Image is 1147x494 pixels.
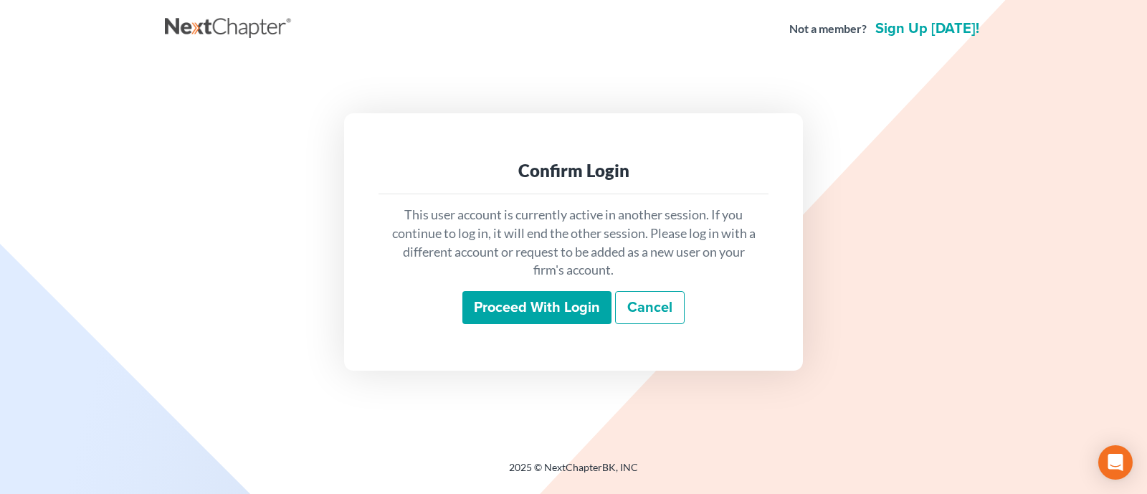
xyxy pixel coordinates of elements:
strong: Not a member? [789,21,867,37]
div: Open Intercom Messenger [1098,445,1133,480]
input: Proceed with login [462,291,611,324]
p: This user account is currently active in another session. If you continue to log in, it will end ... [390,206,757,280]
div: 2025 © NextChapterBK, INC [165,460,982,486]
a: Cancel [615,291,685,324]
a: Sign up [DATE]! [872,22,982,36]
div: Confirm Login [390,159,757,182]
